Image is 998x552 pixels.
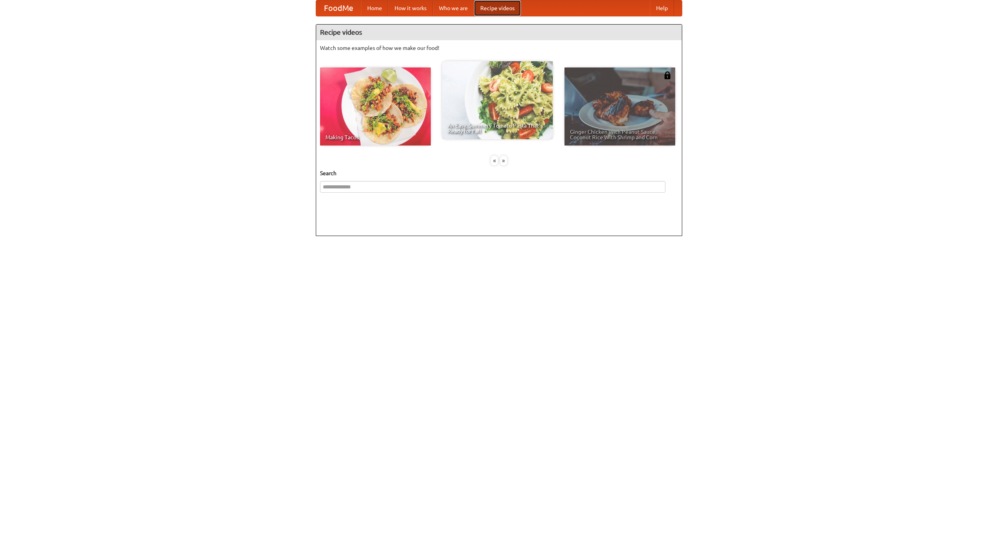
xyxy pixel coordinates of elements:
img: 483408.png [664,71,671,79]
a: How it works [388,0,433,16]
a: Making Tacos [320,67,431,146]
h5: Search [320,169,678,177]
a: Recipe videos [474,0,521,16]
div: « [491,156,498,165]
span: Making Tacos [326,135,425,140]
h4: Recipe videos [316,25,682,40]
a: FoodMe [316,0,361,16]
span: An Easy, Summery Tomato Pasta That's Ready for Fall [448,123,547,134]
a: Who we are [433,0,474,16]
p: Watch some examples of how we make our food! [320,44,678,52]
a: Home [361,0,388,16]
div: » [500,156,507,165]
a: Help [650,0,674,16]
a: An Easy, Summery Tomato Pasta That's Ready for Fall [442,61,553,139]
